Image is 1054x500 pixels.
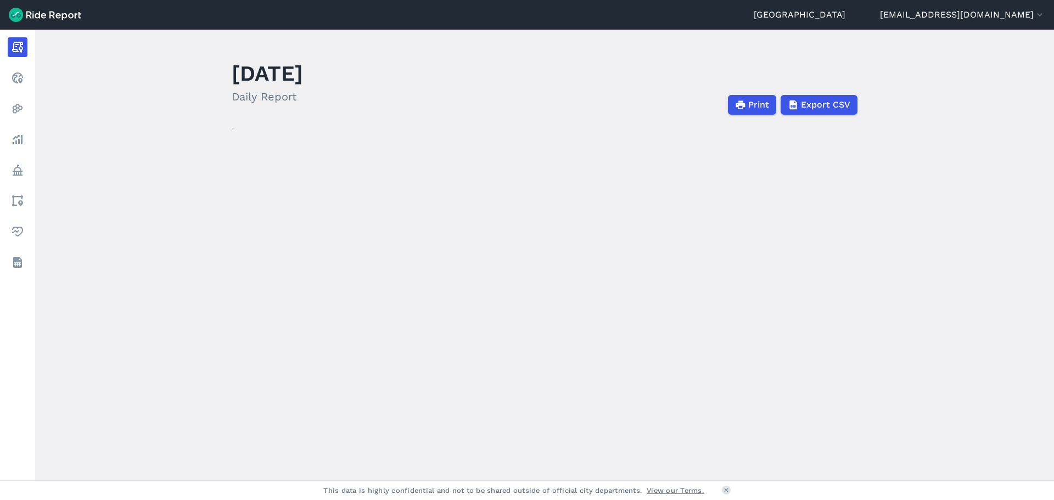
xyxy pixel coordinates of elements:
button: Print [728,95,776,115]
span: Export CSV [801,98,850,111]
button: Export CSV [781,95,857,115]
a: View our Terms. [647,485,704,496]
a: Realtime [8,68,27,88]
h1: [DATE] [232,58,303,88]
a: Analyze [8,130,27,149]
a: Health [8,222,27,241]
a: [GEOGRAPHIC_DATA] [754,8,845,21]
a: Report [8,37,27,57]
h2: Daily Report [232,88,303,105]
span: Print [748,98,769,111]
button: [EMAIL_ADDRESS][DOMAIN_NAME] [880,8,1045,21]
a: Policy [8,160,27,180]
a: Datasets [8,252,27,272]
img: Ride Report [9,8,81,22]
a: Areas [8,191,27,211]
a: Heatmaps [8,99,27,119]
